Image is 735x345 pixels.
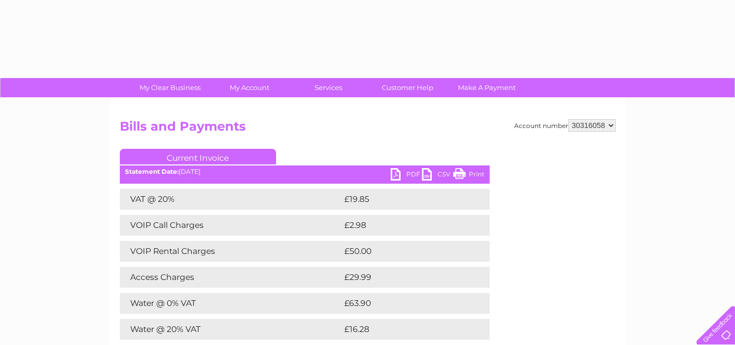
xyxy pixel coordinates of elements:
td: Water @ 20% VAT [120,319,342,340]
td: VOIP Call Charges [120,215,342,236]
td: £50.00 [342,241,469,262]
td: £29.99 [342,267,469,288]
td: £2.98 [342,215,466,236]
td: £63.90 [342,293,469,314]
div: Account number [514,119,616,132]
a: My Account [206,78,292,97]
a: CSV [422,168,453,183]
a: Make A Payment [444,78,530,97]
a: Customer Help [365,78,451,97]
td: Access Charges [120,267,342,288]
h2: Bills and Payments [120,119,616,139]
a: Print [453,168,484,183]
td: VAT @ 20% [120,189,342,210]
div: [DATE] [120,168,490,175]
a: Services [285,78,371,97]
td: £19.85 [342,189,468,210]
td: Water @ 0% VAT [120,293,342,314]
a: My Clear Business [127,78,213,97]
td: VOIP Rental Charges [120,241,342,262]
a: Current Invoice [120,149,276,164]
a: PDF [391,168,422,183]
td: £16.28 [342,319,468,340]
b: Statement Date: [125,168,179,175]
